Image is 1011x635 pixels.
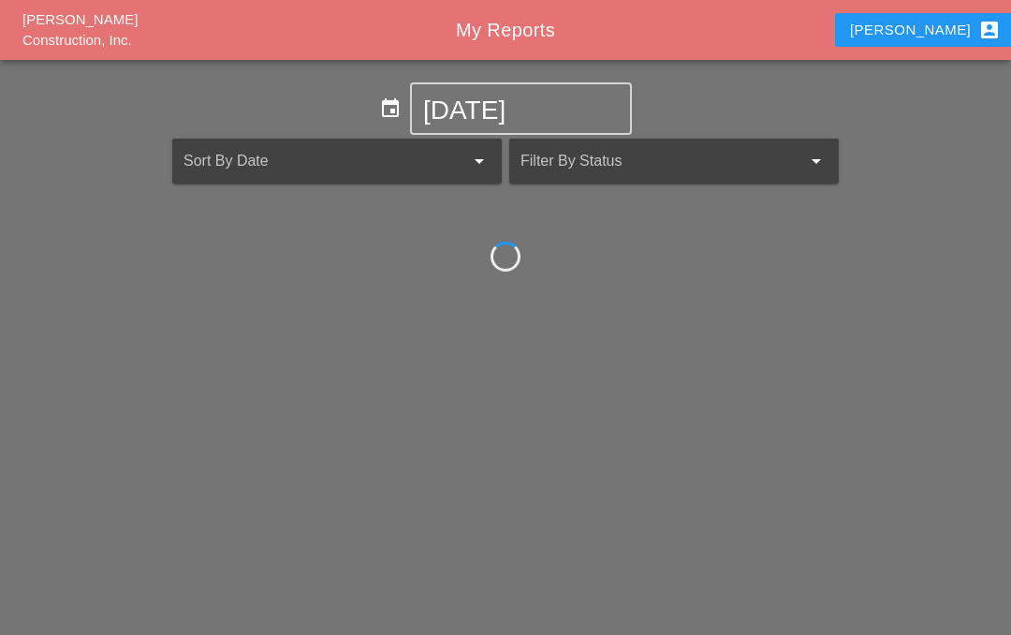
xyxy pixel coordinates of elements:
[423,96,619,126] input: Select Date
[379,97,402,120] i: event
[22,11,138,49] a: [PERSON_NAME] Construction, Inc.
[805,150,828,172] i: arrow_drop_down
[456,20,555,40] span: My Reports
[468,150,491,172] i: arrow_drop_down
[978,19,1001,41] i: account_box
[850,19,1001,41] div: [PERSON_NAME]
